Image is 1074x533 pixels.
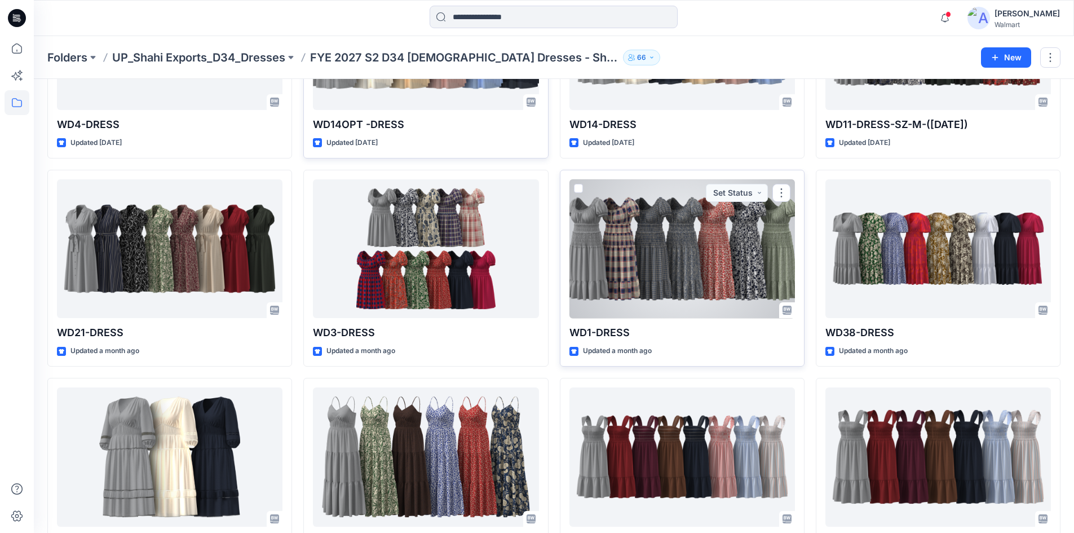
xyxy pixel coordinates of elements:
p: WD11-DRESS-SZ-M-([DATE]) [825,117,1051,133]
p: WD1-DRESS [569,325,795,341]
a: 016512-OPT2-FLTBD-3-4 SLV LACE TRIM MIDI DRESS [57,387,282,527]
a: WD21-DRESS [57,179,282,319]
p: Updated [DATE] [583,137,634,149]
p: WD14OPT -DRESS [313,117,538,133]
a: WD3-DRESS [313,179,538,319]
p: WD3-DRESS [313,325,538,341]
div: [PERSON_NAME] [995,7,1060,20]
p: Updated a month ago [70,345,139,357]
a: WD1-DRESS [569,179,795,319]
p: 66 [637,51,646,64]
p: Updated [DATE] [70,137,122,149]
a: WD38-DRESS [825,179,1051,319]
p: Updated a month ago [583,345,652,357]
a: WD10_ADM_SPAGHETTI STRAP MAXI DRESS [313,387,538,527]
p: Updated a month ago [326,345,395,357]
p: FYE 2027 S2 D34 [DEMOGRAPHIC_DATA] Dresses - Shahi [310,50,618,65]
p: Updated a month ago [839,345,908,357]
p: WD4-DRESS [57,117,282,133]
p: WD14-DRESS [569,117,795,133]
div: Walmart [995,20,1060,29]
p: WD21-DRESS [57,325,282,341]
button: New [981,47,1031,68]
a: Folders [47,50,87,65]
p: Updated [DATE] [839,137,890,149]
a: WD7_POST MPCI_SMOCKED BODICE MIDI FLUTTER [825,387,1051,527]
a: WD7_OPT POST MPCI_SMOCKED BODICE MIDI FLUTTER [569,387,795,527]
p: WD38-DRESS [825,325,1051,341]
a: UP_Shahi Exports_D34_Dresses [112,50,285,65]
img: avatar [967,7,990,29]
p: Updated [DATE] [326,137,378,149]
button: 66 [623,50,660,65]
